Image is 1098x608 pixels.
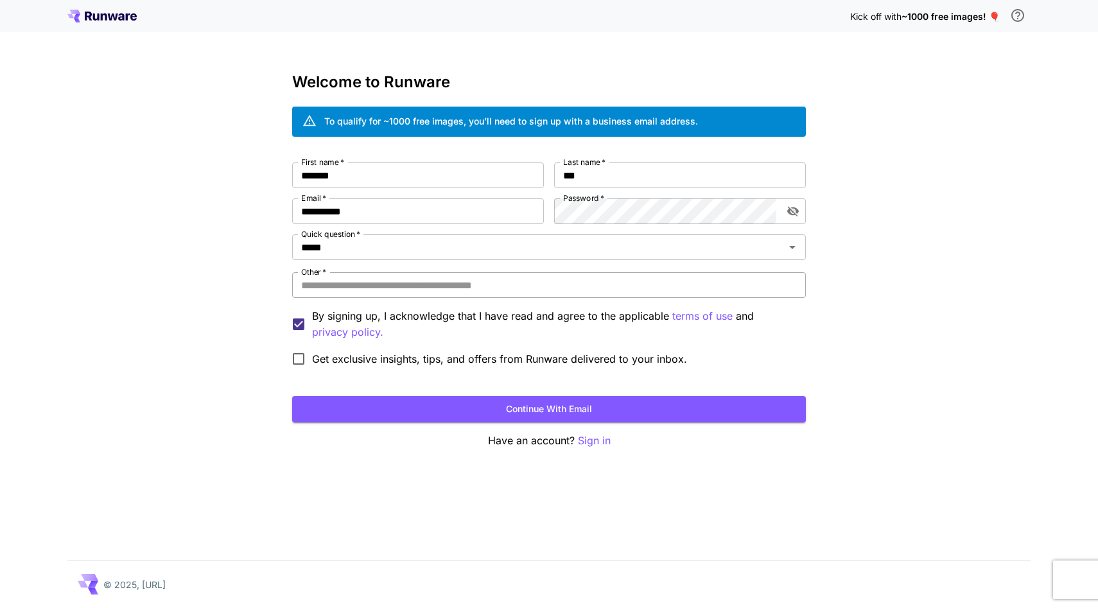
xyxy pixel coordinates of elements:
button: By signing up, I acknowledge that I have read and agree to the applicable terms of use and [312,324,383,340]
h3: Welcome to Runware [292,73,806,91]
button: By signing up, I acknowledge that I have read and agree to the applicable and privacy policy. [672,308,733,324]
button: Continue with email [292,396,806,422]
button: Sign in [578,433,611,449]
label: Email [301,193,326,204]
label: Password [563,193,604,204]
label: Quick question [301,229,360,239]
span: ~1000 free images! 🎈 [902,11,1000,22]
p: privacy policy. [312,324,383,340]
div: To qualify for ~1000 free images, you’ll need to sign up with a business email address. [324,114,698,128]
label: Other [301,266,326,277]
button: In order to qualify for free credit, you need to sign up with a business email address and click ... [1005,3,1031,28]
span: Kick off with [850,11,902,22]
p: Have an account? [292,433,806,449]
button: toggle password visibility [781,200,805,223]
p: By signing up, I acknowledge that I have read and agree to the applicable and [312,308,796,340]
p: terms of use [672,308,733,324]
label: Last name [563,157,606,168]
label: First name [301,157,344,168]
span: Get exclusive insights, tips, and offers from Runware delivered to your inbox. [312,351,687,367]
button: Open [783,238,801,256]
p: © 2025, [URL] [103,578,166,591]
